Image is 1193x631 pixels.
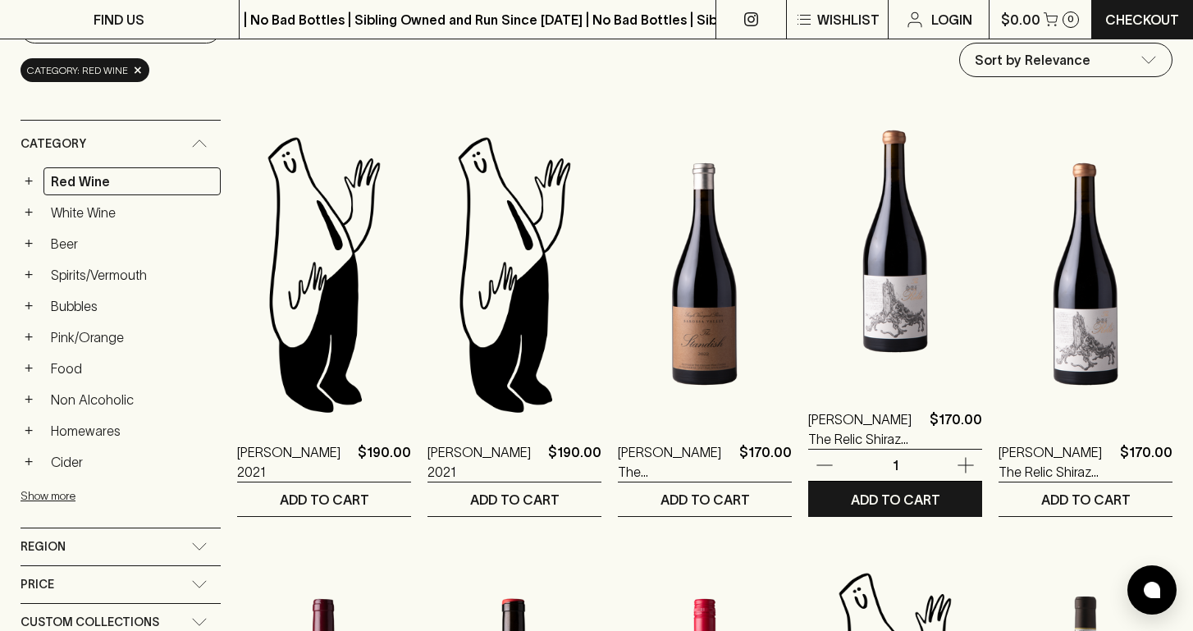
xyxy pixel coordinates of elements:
a: [PERSON_NAME] 2021 [237,442,351,482]
a: Red Wine [43,167,221,195]
button: ADD TO CART [999,482,1172,516]
button: + [21,173,37,190]
a: Homewares [43,417,221,445]
button: + [21,360,37,377]
p: Wishlist [817,10,880,30]
p: $170.00 [739,442,792,482]
img: Standish The Relic Shiraz Viognier 2022 [808,98,982,385]
p: $170.00 [930,409,982,449]
a: Food [43,354,221,382]
button: + [21,235,37,252]
button: ADD TO CART [808,482,982,516]
a: White Wine [43,199,221,226]
p: Login [931,10,972,30]
p: ADD TO CART [1041,490,1131,510]
img: bubble-icon [1144,582,1160,598]
div: Sort by Relevance [960,43,1172,76]
div: Price [21,566,221,603]
a: Beer [43,230,221,258]
a: [PERSON_NAME] The Relic Shiraz Viognier 2022 [808,409,923,449]
button: + [21,454,37,470]
p: ADD TO CART [660,490,750,510]
p: ADD TO CART [470,490,560,510]
p: ADD TO CART [280,490,369,510]
span: Price [21,574,54,595]
button: + [21,204,37,221]
span: Category: red wine [27,62,128,79]
a: [PERSON_NAME] 2021 [427,442,542,482]
a: Pink/Orange [43,323,221,351]
button: ADD TO CART [427,482,601,516]
a: [PERSON_NAME] The Relic Shiraz Viognier 2023 [999,442,1113,482]
button: ADD TO CART [618,482,792,516]
p: FIND US [94,10,144,30]
p: ADD TO CART [851,490,940,510]
img: Standish The Relic Shiraz Viognier 2023 [999,130,1172,418]
p: $170.00 [1120,442,1172,482]
div: Region [21,528,221,565]
a: Non Alcoholic [43,386,221,414]
button: ADD TO CART [237,482,411,516]
a: Bubbles [43,292,221,320]
span: × [133,62,143,79]
p: $190.00 [358,442,411,482]
span: Region [21,537,66,557]
button: + [21,329,37,345]
a: [PERSON_NAME] The [PERSON_NAME] 2022 [618,442,733,482]
img: Blackhearts & Sparrows Man [427,130,601,418]
p: 1 [875,456,915,474]
img: Blackhearts & Sparrows Man [237,130,411,418]
div: Category [21,121,221,167]
button: + [21,391,37,408]
a: Spirits/Vermouth [43,261,221,289]
button: + [21,298,37,314]
p: 0 [1067,15,1074,24]
a: Cider [43,448,221,476]
span: Category [21,134,86,154]
p: $0.00 [1001,10,1040,30]
p: Sort by Relevance [975,50,1090,70]
p: Checkout [1105,10,1179,30]
button: Show more [21,479,235,513]
p: $190.00 [548,442,601,482]
button: + [21,423,37,439]
img: Standish The Standish Shiraz 2022 [618,130,792,418]
button: + [21,267,37,283]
